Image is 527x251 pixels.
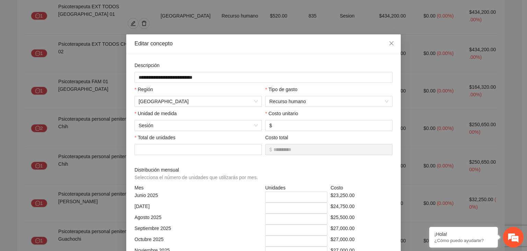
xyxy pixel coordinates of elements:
div: Octubre 2025 [133,236,263,247]
div: Unidades [263,184,329,192]
span: Chihuahua [139,96,258,107]
span: Recurso humano [269,96,388,107]
div: $27,000.00 [329,236,395,247]
div: Mes [133,184,263,192]
div: Costo [329,184,395,192]
div: $24,750.00 [329,203,395,214]
div: Agosto 2025 [133,214,263,225]
span: close [389,41,394,46]
button: Close [382,34,401,53]
textarea: Escriba su mensaje y pulse “Intro” [3,173,131,197]
label: Región [134,86,153,93]
label: Unidad de medida [134,110,177,117]
label: Tipo de gasto [265,86,297,93]
span: $ [269,122,272,129]
p: ¿Cómo puedo ayudarte? [434,238,493,243]
label: Costo total [265,134,288,141]
div: Chatee con nosotros ahora [36,35,115,44]
div: $23,250.00 [329,192,395,203]
label: Costo unitario [265,110,298,117]
span: Sesión [139,120,258,131]
div: Editar concepto [134,40,393,47]
span: Selecciona el número de unidades que utilizarás por mes. [134,175,258,180]
span: Distribución mensual [134,166,260,181]
div: $25,500.00 [329,214,395,225]
div: Septiembre 2025 [133,225,263,236]
div: ¡Hola! [434,231,493,237]
div: Minimizar ventana de chat en vivo [113,3,129,20]
span: $ [269,146,272,153]
div: [DATE] [133,203,263,214]
label: Descripción [134,62,160,69]
span: Estamos en línea. [40,85,95,154]
div: Junio 2025 [133,192,263,203]
div: $27,000.00 [329,225,395,236]
label: Total de unidades [134,134,175,141]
